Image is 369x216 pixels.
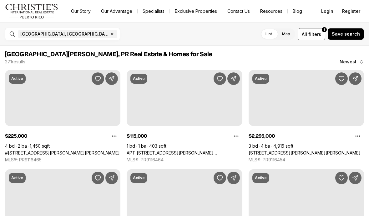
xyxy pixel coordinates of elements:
p: Active [11,175,23,180]
a: Specialists [138,7,169,16]
a: #1771 CALLE LEO, SAN JUAN PR, 00926 [5,150,120,156]
img: logo [5,4,58,19]
button: Share Property [349,72,361,85]
label: Map [277,28,295,40]
a: Our Advantage [96,7,137,16]
button: Share Property [227,172,240,184]
label: List [260,28,277,40]
button: Share Property [105,172,118,184]
span: filters [308,31,321,37]
a: Resources [255,7,287,16]
a: Our Story [66,7,96,16]
button: Property options [230,130,242,142]
a: APT B 2 DOMINGO CABRERA 112 #1, SAN JUAN PR, 00925 [127,150,242,156]
button: Property options [108,130,120,142]
span: Save search [332,32,360,37]
button: Share Property [105,72,118,85]
p: Active [11,76,23,81]
span: Newest [340,59,356,64]
a: 120 Ave Carlos Chardon QUANTUM METROCENTER #2501, SAN JUAN PR, 00907 [249,150,361,156]
button: Newest [336,56,368,68]
button: Contact Us [222,7,255,16]
button: Save search [328,28,364,40]
button: Save Property: APT B 2 DOMINGO CABRERA 112 #1 [214,72,226,85]
button: Save Property: 103 DE DIEGO AVENUE #01 [92,172,104,184]
p: Active [255,175,267,180]
button: Share Property [227,72,240,85]
p: Active [255,76,267,81]
span: Login [321,9,333,14]
button: Property options [351,130,364,142]
span: [GEOGRAPHIC_DATA][PERSON_NAME], PR Real Estate & Homes for Sale [5,51,212,57]
a: Exclusive Properties [170,7,222,16]
button: Save Property: #1771 CALLE LEO [92,72,104,85]
p: 271 results [5,59,25,64]
span: 1 [324,27,325,32]
button: Save Property: 1863 FERNANDEZ JUNCOS #701 [214,172,226,184]
button: Register [338,5,364,17]
span: All [302,31,307,37]
span: Register [342,9,360,14]
a: Blog [288,7,307,16]
button: Save Property: 120 Ave Carlos Chardon QUANTUM METROCENTER #2501 [335,72,348,85]
p: Active [133,175,145,180]
button: Login [317,5,337,17]
button: Allfilters1 [298,28,325,40]
p: Active [133,76,145,81]
span: [GEOGRAPHIC_DATA], [GEOGRAPHIC_DATA], [GEOGRAPHIC_DATA] [20,32,109,37]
